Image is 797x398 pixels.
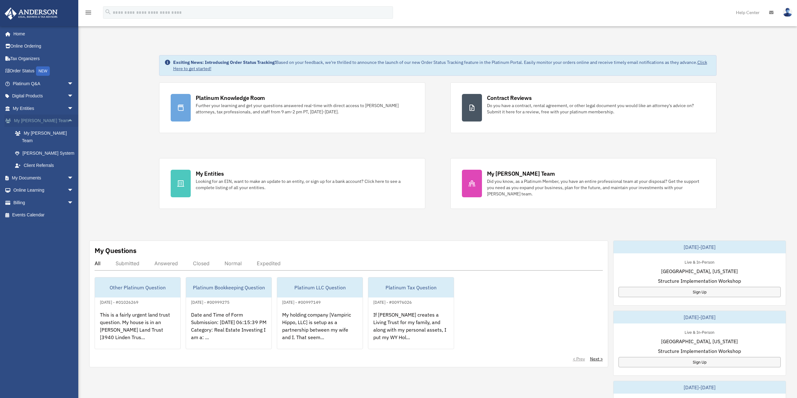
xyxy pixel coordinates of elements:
[9,147,83,159] a: [PERSON_NAME] System
[277,277,363,349] a: Platinum LLC Question[DATE] - #00997149My holding company [Vampiric Hippo, LLC] is setup as a par...
[4,196,83,209] a: Billingarrow_drop_down
[613,241,786,253] div: [DATE]-[DATE]
[67,90,80,103] span: arrow_drop_down
[193,260,210,266] div: Closed
[368,277,454,297] div: Platinum Tax Question
[95,260,101,266] div: All
[95,246,137,255] div: My Questions
[487,102,705,115] div: Do you have a contract, rental agreement, or other legal document you would like an attorney's ad...
[173,59,276,65] strong: Exciting News: Introducing Order Status Tracking!
[173,59,707,71] a: Click Here to get started!
[4,184,83,197] a: Online Learningarrow_drop_down
[196,170,224,178] div: My Entities
[116,260,139,266] div: Submitted
[95,277,180,297] div: Other Platinum Question
[105,8,111,15] i: search
[225,260,242,266] div: Normal
[4,40,83,53] a: Online Ordering
[658,347,741,355] span: Structure Implementation Workshop
[450,82,717,133] a: Contract Reviews Do you have a contract, rental agreement, or other legal document you would like...
[487,94,532,102] div: Contract Reviews
[680,258,719,265] div: Live & In-Person
[196,102,414,115] div: Further your learning and get your questions answered real-time with direct access to [PERSON_NAM...
[67,172,80,184] span: arrow_drop_down
[661,267,738,275] span: [GEOGRAPHIC_DATA], [US_STATE]
[783,8,792,17] img: User Pic
[368,277,454,349] a: Platinum Tax Question[DATE] - #00976026If [PERSON_NAME] creates a Living Trust for my family, and...
[85,11,92,16] a: menu
[186,277,272,349] a: Platinum Bookkeeping Question[DATE] - #00999275Date and Time of Form Submission: [DATE] 06:15:39 ...
[196,178,414,191] div: Looking for an EIN, want to make an update to an entity, or sign up for a bank account? Click her...
[67,115,80,127] span: arrow_drop_up
[4,172,83,184] a: My Documentsarrow_drop_down
[618,357,781,367] a: Sign Up
[4,28,80,40] a: Home
[680,328,719,335] div: Live & In-Person
[4,90,83,102] a: Digital Productsarrow_drop_down
[67,184,80,197] span: arrow_drop_down
[487,178,705,197] div: Did you know, as a Platinum Member, you have an entire professional team at your disposal? Get th...
[186,306,272,355] div: Date and Time of Form Submission: [DATE] 06:15:39 PM Category: Real Estate Investing I am a: ...
[4,65,83,78] a: Order StatusNEW
[159,158,425,209] a: My Entities Looking for an EIN, want to make an update to an entity, or sign up for a bank accoun...
[196,94,265,102] div: Platinum Knowledge Room
[4,115,83,127] a: My [PERSON_NAME] Teamarrow_drop_up
[368,306,454,355] div: If [PERSON_NAME] creates a Living Trust for my family, and along with my personal assets, I put m...
[487,170,555,178] div: My [PERSON_NAME] Team
[186,298,235,305] div: [DATE] - #00999275
[450,158,717,209] a: My [PERSON_NAME] Team Did you know, as a Platinum Member, you have an entire professional team at...
[4,102,83,115] a: My Entitiesarrow_drop_down
[277,277,363,297] div: Platinum LLC Question
[9,127,83,147] a: My [PERSON_NAME] Team
[368,298,417,305] div: [DATE] - #00976026
[36,66,50,76] div: NEW
[67,196,80,209] span: arrow_drop_down
[618,287,781,297] a: Sign Up
[186,277,272,297] div: Platinum Bookkeeping Question
[95,306,180,355] div: This is a fairly urgent land trust question. My house is in an [PERSON_NAME] Land Trust [3940 Lin...
[95,298,143,305] div: [DATE] - #01026269
[154,260,178,266] div: Answered
[173,59,711,72] div: Based on your feedback, we're thrilled to announce the launch of our new Order Status Tracking fe...
[613,311,786,323] div: [DATE]-[DATE]
[4,77,83,90] a: Platinum Q&Aarrow_drop_down
[4,52,83,65] a: Tax Organizers
[590,356,603,362] a: Next >
[3,8,60,20] img: Anderson Advisors Platinum Portal
[277,298,326,305] div: [DATE] - #00997149
[9,159,83,172] a: Client Referrals
[658,277,741,285] span: Structure Implementation Workshop
[613,381,786,394] div: [DATE]-[DATE]
[67,77,80,90] span: arrow_drop_down
[661,338,738,345] span: [GEOGRAPHIC_DATA], [US_STATE]
[277,306,363,355] div: My holding company [Vampiric Hippo, LLC] is setup as a partnership between my wife and I. That se...
[85,9,92,16] i: menu
[159,82,425,133] a: Platinum Knowledge Room Further your learning and get your questions answered real-time with dire...
[95,277,181,349] a: Other Platinum Question[DATE] - #01026269This is a fairly urgent land trust question. My house is...
[67,102,80,115] span: arrow_drop_down
[4,209,83,221] a: Events Calendar
[257,260,281,266] div: Expedited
